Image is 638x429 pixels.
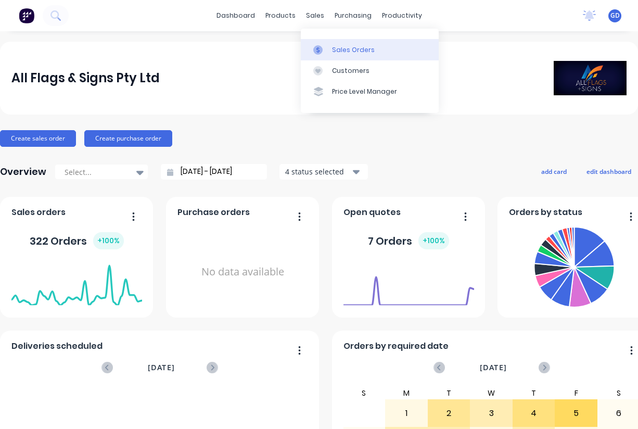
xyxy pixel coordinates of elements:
[428,400,470,426] div: 2
[555,387,597,399] div: F
[385,387,428,399] div: M
[377,8,427,23] div: productivity
[279,164,368,180] button: 4 status selected
[534,165,573,178] button: add card
[343,387,386,399] div: S
[177,223,308,321] div: No data available
[285,166,351,177] div: 4 status selected
[19,8,34,23] img: Factory
[148,362,175,373] span: [DATE]
[418,232,449,249] div: + 100 %
[509,206,582,219] span: Orders by status
[177,206,250,219] span: Purchase orders
[332,45,375,55] div: Sales Orders
[343,206,401,219] span: Open quotes
[513,387,555,399] div: T
[332,66,369,75] div: Customers
[428,387,470,399] div: T
[610,11,620,20] span: GD
[11,206,66,219] span: Sales orders
[260,8,301,23] div: products
[554,61,627,95] img: All Flags & Signs Pty Ltd
[480,362,507,373] span: [DATE]
[301,39,439,60] a: Sales Orders
[301,81,439,102] a: Price Level Manager
[93,232,124,249] div: + 100 %
[513,400,555,426] div: 4
[30,232,124,249] div: 322 Orders
[211,8,260,23] a: dashboard
[470,400,512,426] div: 3
[11,68,160,89] div: All Flags & Signs Pty Ltd
[555,400,597,426] div: 5
[386,400,427,426] div: 1
[332,87,397,96] div: Price Level Manager
[84,130,172,147] button: Create purchase order
[368,232,449,249] div: 7 Orders
[470,387,513,399] div: W
[329,8,377,23] div: purchasing
[301,8,329,23] div: sales
[301,60,439,81] a: Customers
[580,165,638,178] button: edit dashboard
